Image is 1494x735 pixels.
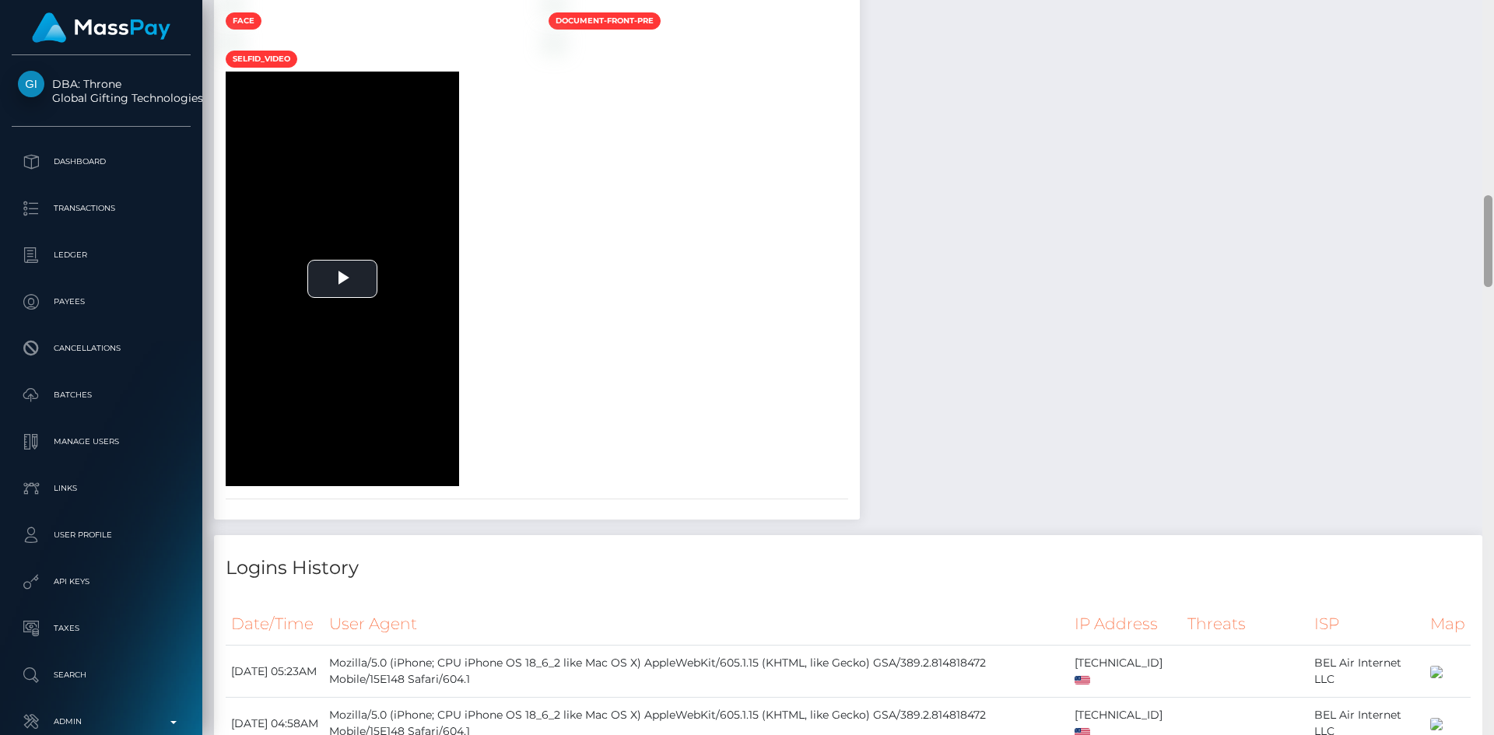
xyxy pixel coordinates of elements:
[12,142,191,181] a: Dashboard
[32,12,170,43] img: MassPay Logo
[18,617,184,640] p: Taxes
[18,663,184,687] p: Search
[18,337,184,360] p: Cancellations
[307,260,377,298] button: Play Video
[18,570,184,593] p: API Keys
[12,376,191,415] a: Batches
[324,646,1069,698] td: Mozilla/5.0 (iPhone; CPU iPhone OS 18_6_2 like Mac OS X) AppleWebKit/605.1.15 (KHTML, like Gecko)...
[226,646,324,698] td: [DATE] 05:23AM
[1430,718,1443,730] img: 200x100
[549,12,661,30] span: document-front-pre
[12,236,191,275] a: Ledger
[12,189,191,228] a: Transactions
[226,51,297,68] span: selfid_video
[12,516,191,555] a: User Profile
[18,383,184,407] p: Batches
[12,469,191,508] a: Links
[226,603,324,646] th: Date/Time
[18,71,44,97] img: Global Gifting Technologies Inc
[18,150,184,173] p: Dashboard
[12,656,191,695] a: Search
[12,282,191,321] a: Payees
[18,430,184,453] p: Manage Users
[226,555,1471,582] h4: Logins History
[1075,676,1090,684] img: us.png
[1425,603,1471,646] th: Map
[12,609,191,648] a: Taxes
[1069,603,1182,646] th: IP Address
[18,477,184,500] p: Links
[12,329,191,368] a: Cancellations
[324,603,1069,646] th: User Agent
[18,243,184,267] p: Ledger
[1069,646,1182,698] td: [TECHNICAL_ID]
[226,36,238,48] img: f3592894-b9b0-4e9d-b794-7ff18ebfd8a3
[1430,666,1443,678] img: 200x100
[1309,603,1425,646] th: ISP
[226,72,459,486] div: Video Player
[1309,646,1425,698] td: BEL Air Internet LLC
[18,523,184,547] p: User Profile
[226,12,261,30] span: face
[18,197,184,220] p: Transactions
[18,710,184,733] p: Admin
[549,36,561,48] img: 7ab012dd-44f1-40cc-be0e-f8a87b0e1d83
[12,422,191,461] a: Manage Users
[12,77,191,105] span: DBA: Throne Global Gifting Technologies Inc
[1182,603,1309,646] th: Threats
[18,290,184,313] p: Payees
[12,562,191,601] a: API Keys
